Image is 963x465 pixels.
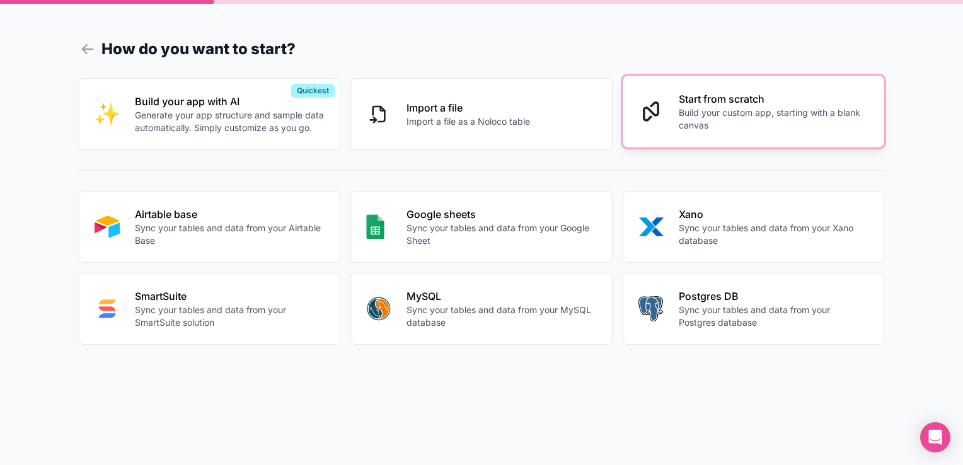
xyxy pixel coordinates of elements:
p: Import a file [407,100,530,115]
p: Sync your tables and data from your Google Sheet [407,222,597,247]
button: MYSQLMySQLSync your tables and data from your MySQL database [350,273,613,345]
button: GOOGLE_SHEETSGoogle sheetsSync your tables and data from your Google Sheet [350,191,613,263]
p: Google sheets [407,207,597,222]
p: Start from scratch [679,91,869,106]
button: POSTGRESPostgres DBSync your tables and data from your Postgres database [623,273,885,345]
p: Generate your app structure and sample data automatically. Simply customize as you go. [135,109,325,134]
p: Airtable base [135,207,325,222]
p: Sync your tables and data from your MySQL database [407,304,597,329]
p: SmartSuite [135,289,325,304]
div: Quickest [291,84,335,98]
button: INTERNAL_WITH_AIBuild your app with AIGenerate your app structure and sample data automatically. ... [79,78,341,150]
p: Build your app with AI [135,94,325,109]
img: SMART_SUITE [95,296,120,321]
img: XANO [638,214,664,239]
img: MYSQL [366,296,391,321]
img: AIRTABLE [95,214,120,239]
p: Sync your tables and data from your SmartSuite solution [135,304,325,329]
button: Start from scratchBuild your custom app, starting with a blank canvas [623,76,885,147]
img: POSTGRES [638,296,663,321]
p: Build your custom app, starting with a blank canvas [679,106,869,132]
p: MySQL [407,289,597,304]
button: Import a fileImport a file as a Noloco table [350,78,613,150]
p: Postgres DB [679,289,869,304]
button: SMART_SUITESmartSuiteSync your tables and data from your SmartSuite solution [79,273,341,345]
img: GOOGLE_SHEETS [366,214,384,239]
p: Import a file as a Noloco table [407,115,530,128]
img: INTERNAL_WITH_AI [95,101,120,127]
p: Sync your tables and data from your Airtable Base [135,222,325,247]
p: Xano [679,207,869,222]
p: Sync your tables and data from your Postgres database [679,304,869,329]
h1: How do you want to start? [79,38,885,60]
button: AIRTABLEAirtable baseSync your tables and data from your Airtable Base [79,191,341,263]
button: XANOXanoSync your tables and data from your Xano database [623,191,885,263]
p: Sync your tables and data from your Xano database [679,222,869,247]
div: Open Intercom Messenger [920,422,950,452]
